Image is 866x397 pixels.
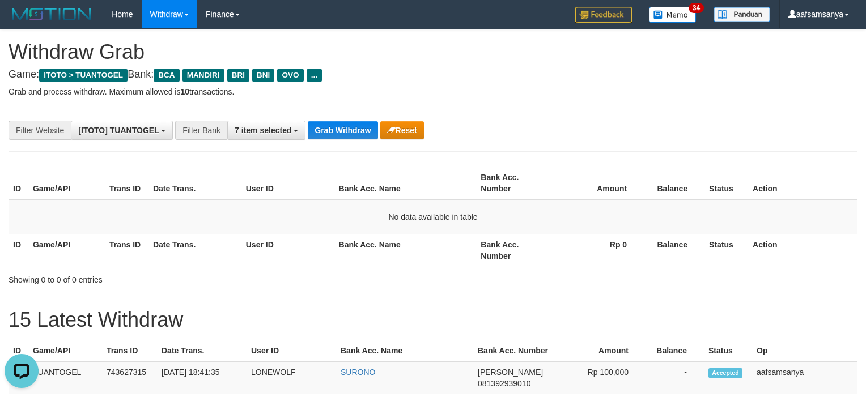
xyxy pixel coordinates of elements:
[9,340,28,361] th: ID
[28,234,105,266] th: Game/API
[182,69,224,82] span: MANDIRI
[553,167,644,199] th: Amount
[473,340,558,361] th: Bank Acc. Number
[689,3,704,13] span: 34
[558,340,646,361] th: Amount
[9,234,28,266] th: ID
[241,167,334,199] th: User ID
[748,234,857,266] th: Action
[646,340,704,361] th: Balance
[714,7,770,22] img: panduan.png
[157,361,247,394] td: [DATE] 18:41:35
[9,41,857,63] h1: Withdraw Grab
[9,309,857,331] h1: 15 Latest Withdraw
[748,167,857,199] th: Action
[175,121,227,140] div: Filter Bank
[752,340,857,361] th: Op
[9,6,95,23] img: MOTION_logo.png
[308,121,377,139] button: Grab Withdraw
[277,69,303,82] span: OVO
[704,167,748,199] th: Status
[704,234,748,266] th: Status
[227,121,305,140] button: 7 item selected
[154,69,179,82] span: BCA
[157,340,247,361] th: Date Trans.
[78,126,159,135] span: [ITOTO] TUANTOGEL
[71,121,173,140] button: [ITOTO] TUANTOGEL
[476,234,553,266] th: Bank Acc. Number
[307,69,322,82] span: ...
[478,379,530,388] span: Copy 081392939010 to clipboard
[644,234,704,266] th: Balance
[644,167,704,199] th: Balance
[102,340,157,361] th: Trans ID
[752,361,857,394] td: aafsamsanya
[336,340,473,361] th: Bank Acc. Name
[5,5,39,39] button: Open LiveChat chat widget
[148,234,241,266] th: Date Trans.
[105,167,148,199] th: Trans ID
[180,87,189,96] strong: 10
[9,69,857,80] h4: Game: Bank:
[9,199,857,234] td: No data available in table
[334,167,477,199] th: Bank Acc. Name
[9,86,857,97] p: Grab and process withdraw. Maximum allowed is transactions.
[252,69,274,82] span: BNI
[553,234,644,266] th: Rp 0
[646,361,704,394] td: -
[9,167,28,199] th: ID
[247,361,336,394] td: LONEWOLF
[334,234,477,266] th: Bank Acc. Name
[28,167,105,199] th: Game/API
[704,340,752,361] th: Status
[28,361,102,394] td: TUANTOGEL
[478,368,543,377] span: [PERSON_NAME]
[649,7,697,23] img: Button%20Memo.svg
[102,361,157,394] td: 743627315
[28,340,102,361] th: Game/API
[105,234,148,266] th: Trans ID
[148,167,241,199] th: Date Trans.
[708,368,742,378] span: Accepted
[39,69,128,82] span: ITOTO > TUANTOGEL
[341,368,375,377] a: SURONO
[227,69,249,82] span: BRI
[241,234,334,266] th: User ID
[9,121,71,140] div: Filter Website
[476,167,553,199] th: Bank Acc. Number
[9,270,353,285] div: Showing 0 to 0 of 0 entries
[247,340,336,361] th: User ID
[235,126,291,135] span: 7 item selected
[380,121,424,139] button: Reset
[558,361,646,394] td: Rp 100,000
[575,7,632,23] img: Feedback.jpg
